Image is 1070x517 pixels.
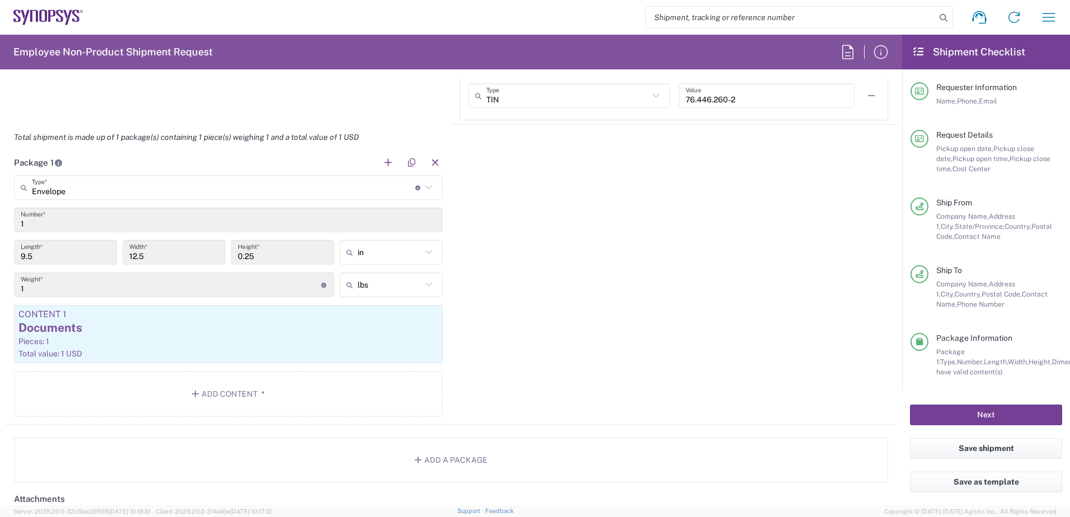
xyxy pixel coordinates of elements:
[912,45,1025,59] h2: Shipment Checklist
[156,508,272,515] span: Client: 2025.20.0-314a16e
[936,83,1017,92] span: Requester Information
[18,349,438,359] div: Total value: 1 USD
[957,358,984,366] span: Number,
[952,164,991,173] span: Cost Center
[910,472,1062,492] button: Save as template
[936,198,972,207] span: Ship From
[936,130,993,139] span: Request Details
[485,507,514,514] a: Feedback
[13,508,151,515] span: Server: 2025.20.0-32d5ea39505
[18,336,438,346] div: Pieces: 1
[940,358,957,366] span: Type,
[982,290,1022,298] span: Postal Code,
[14,371,443,417] button: Add Content*
[941,290,955,298] span: City,
[13,45,213,59] h2: Employee Non-Product Shipment Request
[936,97,957,105] span: Name,
[1008,358,1029,366] span: Width,
[957,97,979,105] span: Phone,
[955,222,1005,231] span: State/Province,
[6,133,367,142] em: Total shipment is made up of 1 package(s) containing 1 piece(s) weighing 1 and a total value of 1...
[936,280,989,288] span: Company Name,
[910,405,1062,425] button: Next
[910,438,1062,459] button: Save shipment
[646,7,936,28] input: Shipment, tracking or reference number
[1005,222,1031,231] span: Country,
[936,333,1012,342] span: Package Information
[457,507,485,514] a: Support
[884,506,1057,516] span: Copyright © [DATE]-[DATE] Agistix Inc., All Rights Reserved
[936,144,993,153] span: Pickup open date,
[936,266,962,275] span: Ship To
[109,508,151,515] span: [DATE] 10:18:31
[955,290,982,298] span: Country,
[14,437,888,483] button: Add a Package
[230,508,272,515] span: [DATE] 10:17:12
[1029,358,1052,366] span: Height,
[957,300,1005,308] span: Phone Number
[952,154,1010,163] span: Pickup open time,
[936,347,965,366] span: Package 1:
[954,232,1001,241] span: Contact Name
[18,319,438,336] div: Documents
[979,97,997,105] span: Email
[14,493,65,505] h2: Attachments
[936,212,989,220] span: Company Name,
[941,222,955,231] span: City,
[18,309,438,319] div: Content 1
[984,358,1008,366] span: Length,
[14,157,63,168] h2: Package 1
